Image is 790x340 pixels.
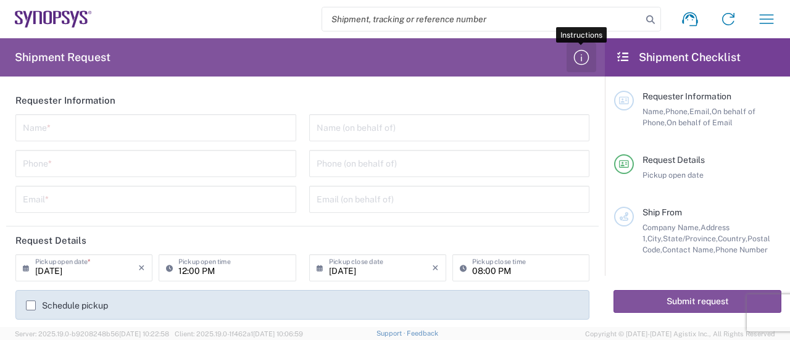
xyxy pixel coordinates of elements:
[647,234,663,243] span: City,
[26,301,108,310] label: Schedule pickup
[663,234,718,243] span: State/Province,
[642,223,701,232] span: Company Name,
[667,118,733,127] span: On behalf of Email
[585,328,775,339] span: Copyright © [DATE]-[DATE] Agistix Inc., All Rights Reserved
[613,290,781,313] button: Submit request
[662,245,715,254] span: Contact Name,
[119,330,169,338] span: [DATE] 10:22:58
[407,330,438,337] a: Feedback
[665,107,689,116] span: Phone,
[689,107,712,116] span: Email,
[616,50,741,65] h2: Shipment Checklist
[15,234,86,247] h2: Request Details
[642,155,705,165] span: Request Details
[718,234,747,243] span: Country,
[376,330,407,337] a: Support
[175,330,303,338] span: Client: 2025.19.0-1f462a1
[642,107,665,116] span: Name,
[15,50,110,65] h2: Shipment Request
[138,258,145,278] i: ×
[15,94,115,107] h2: Requester Information
[715,245,768,254] span: Phone Number
[322,7,642,31] input: Shipment, tracking or reference number
[642,91,731,101] span: Requester Information
[253,330,303,338] span: [DATE] 10:06:59
[642,170,704,180] span: Pickup open date
[642,207,682,217] span: Ship From
[15,330,169,338] span: Server: 2025.19.0-b9208248b56
[432,258,439,278] i: ×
